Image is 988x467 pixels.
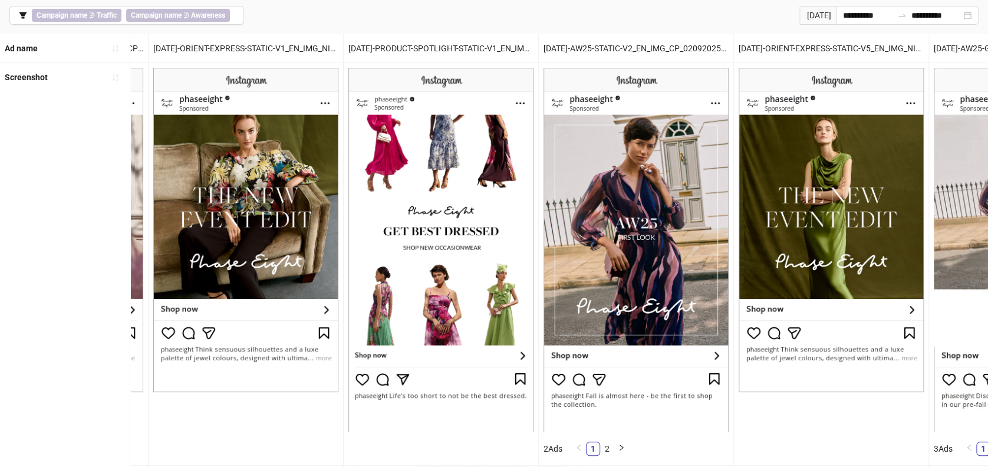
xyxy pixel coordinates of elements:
span: sort-ascending [111,73,120,81]
b: Awareness [191,11,225,19]
b: Campaign name [131,11,182,19]
b: Campaign name [37,11,87,19]
a: 2 [601,442,614,455]
li: Next Page [614,442,628,456]
b: Screenshot [5,73,48,82]
div: [DATE]-ORIENT-EXPRESS-STATIC-V1_EN_IMG_NI_22082025_F_CC_SC1_USP11_ORIENT-EXPRESS - Copy [149,34,343,63]
span: sort-ascending [111,44,120,52]
img: Screenshot 6932445917506 [153,68,338,392]
span: left [575,444,582,451]
span: right [618,444,625,451]
img: Screenshot 6935290952106 [544,68,729,432]
li: Previous Page [962,442,976,456]
a: 1 [587,442,600,455]
b: Traffic [97,11,117,19]
div: [DATE]-AW25-STATIC-V2_EN_IMG_CP_02092025_F_NSE_SC1_USP11_AW25 [539,34,733,63]
b: Ad name [5,44,38,53]
span: 2 Ads [544,444,562,453]
span: 3 Ads [934,444,953,453]
img: Screenshot 6921679450106 [348,68,533,432]
li: Previous Page [572,442,586,456]
li: 2 [600,442,614,456]
span: ∌ [126,9,230,22]
div: [DATE] [799,6,836,25]
span: ∌ [32,9,121,22]
button: left [572,442,586,456]
span: filter [19,11,27,19]
img: Screenshot 6932445915906 [739,68,924,392]
li: 1 [586,442,600,456]
button: Campaign name ∌ TrafficCampaign name ∌ Awareness [9,6,244,25]
button: left [962,442,976,456]
span: swap-right [897,11,907,20]
button: right [614,442,628,456]
div: [DATE]-ORIENT-EXPRESS-STATIC-V5_EN_IMG_NI_22082025_F_CC_SC1_USP11_ORIENT-EXPRESS - Copy [734,34,928,63]
span: to [897,11,907,20]
span: left [966,444,973,451]
div: [DATE]-PRODUCT-SPOTLIGHT-STATIC-V1_EN_IMG_CP_04082025_F_NSE_SC1_USP11_ACCESSORIES [344,34,538,63]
